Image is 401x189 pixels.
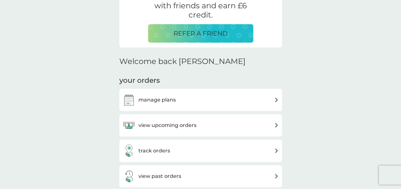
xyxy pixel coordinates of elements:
[148,24,253,43] button: REFER A FRIEND
[138,96,176,104] h3: manage plans
[138,172,181,180] h3: view past orders
[274,174,279,178] img: arrow right
[119,57,246,66] h2: Welcome back [PERSON_NAME]
[119,76,160,86] h3: your orders
[174,28,228,38] p: REFER A FRIEND
[274,148,279,153] img: arrow right
[138,121,197,129] h3: view upcoming orders
[138,147,170,155] h3: track orders
[274,97,279,102] img: arrow right
[274,123,279,128] img: arrow right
